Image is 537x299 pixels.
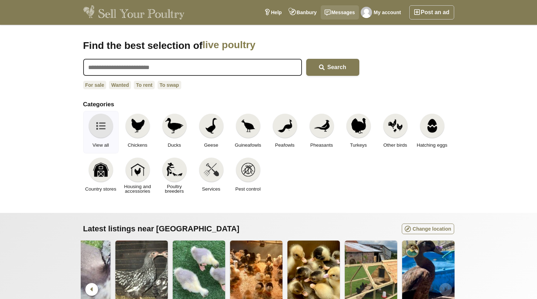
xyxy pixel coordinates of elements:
span: Poultry breeders [159,184,190,193]
a: Country stores Country stores [83,155,119,197]
span: Turkeys [350,143,367,147]
button: Search [306,59,359,76]
img: Felicity Nobes [405,243,419,258]
span: Latest listings near [GEOGRAPHIC_DATA] [83,224,240,233]
a: Poultry breeders Poultry breeders [157,155,192,197]
img: Richard [361,7,372,18]
img: Geese [204,118,219,134]
a: Pest control Pest control [230,155,266,197]
img: Chickens [130,118,145,134]
img: Services [204,162,219,177]
h1: Find the best selection of [83,39,359,52]
a: Messages [321,5,359,19]
a: Pheasants Pheasants [304,111,339,153]
img: Hatching eggs [424,118,440,134]
span: Guineafowls [235,143,261,147]
a: Hatching eggs Hatching eggs [415,111,450,153]
span: View all [92,143,109,147]
a: Guineafowls Guineafowls [230,111,266,153]
span: Chickens [128,143,148,147]
img: Turkeys [351,118,366,134]
img: Other birds [388,118,403,134]
a: Housing and accessories Housing and accessories [120,155,155,197]
span: Ducks [168,143,181,147]
img: Guineafowls [240,118,256,134]
img: Country stores [93,162,109,177]
img: Pheasants [314,118,330,134]
span: Geese [204,143,218,147]
a: Wanted [109,81,131,89]
a: Change location [402,224,454,234]
img: Poultry breeders [167,162,182,177]
img: Ducks [165,118,183,134]
span: Pheasants [310,143,333,147]
a: Chickens Chickens [120,111,155,153]
a: Post an ad [409,5,454,19]
a: Geese Geese [194,111,229,153]
span: Hatching eggs [417,143,447,147]
span: Country stores [85,187,116,191]
span: Services [202,187,221,191]
img: Sell Your Poultry [83,5,185,19]
a: For sale [83,81,107,89]
a: To swap [158,81,181,89]
span: Search [327,64,346,70]
a: Other birds Other birds [378,111,413,153]
a: Help [260,5,286,19]
a: Peafowls Peafowls [267,111,303,153]
span: Pest control [235,187,261,191]
img: Peafowls [277,118,293,134]
span: Housing and accessories [122,184,153,193]
span: Other birds [383,143,407,147]
a: To rent [134,81,154,89]
span: Peafowls [275,143,295,147]
img: Housing and accessories [130,162,145,177]
a: Ducks Ducks [157,111,192,153]
img: Pest control [240,162,256,177]
a: Services Services [194,155,229,197]
h2: Categories [83,101,454,108]
a: My account [359,5,405,19]
a: Turkeys Turkeys [341,111,376,153]
a: View all [83,111,119,153]
a: Banbury [286,5,321,19]
span: live poultry [202,39,321,52]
